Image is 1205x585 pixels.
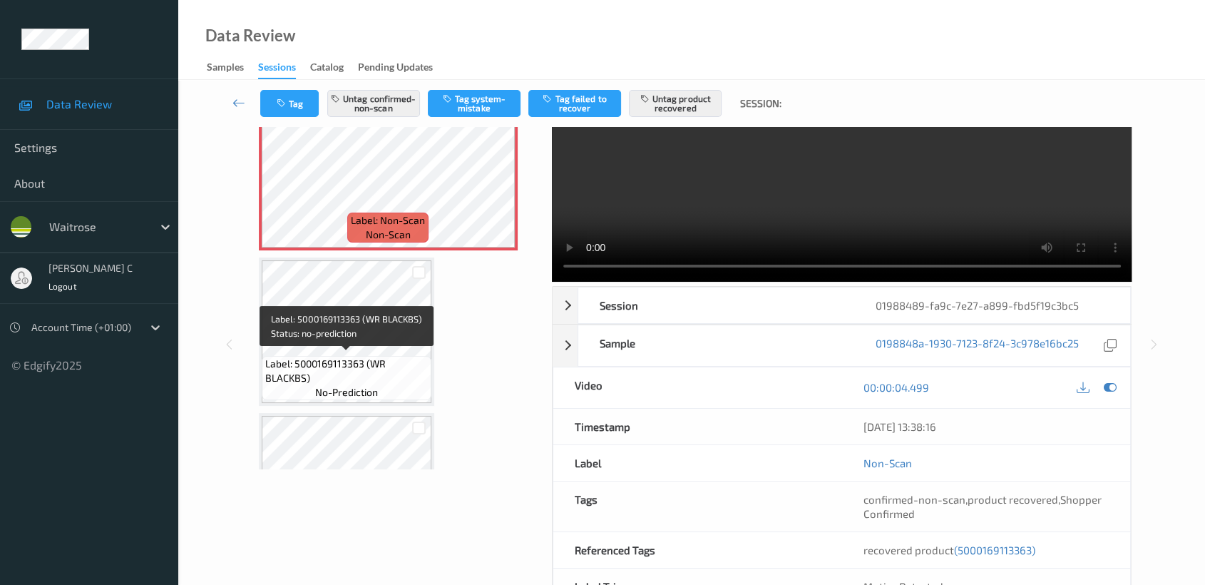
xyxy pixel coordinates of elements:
a: 00:00:04.499 [863,380,928,395]
a: Sessions [258,58,310,79]
button: Tag failed to recover [528,90,621,117]
div: Referenced Tags [553,532,842,568]
div: Data Review [205,29,295,43]
div: Video [553,367,842,408]
span: recovered product [863,544,1035,556]
span: , , [863,493,1101,520]
div: 01988489-fa9c-7e27-a899-fbd5f19c3bc5 [854,288,1130,323]
div: Pending Updates [358,60,433,78]
span: (5000169113363) [953,544,1035,556]
a: Catalog [310,58,358,78]
span: Shopper Confirmed [863,493,1101,520]
span: no-prediction [315,385,378,400]
span: Label: Non-Scan [351,213,425,228]
div: Sessions [258,60,296,79]
div: Sample [578,325,854,366]
div: Timestamp [553,409,842,444]
span: Session: [739,96,781,111]
div: Sample0198848a-1930-7123-8f24-3c978e16bc25 [553,325,1132,367]
button: Untag product recovered [629,90,722,117]
span: product recovered [967,493,1057,506]
div: Tags [553,482,842,531]
div: Session01988489-fa9c-7e27-a899-fbd5f19c3bc5 [553,287,1132,324]
div: Catalog [310,60,344,78]
span: Label: 5000169113363 (WR BLACKBS) [265,357,428,385]
a: Pending Updates [358,58,447,78]
span: confirmed-non-scan [863,493,965,506]
button: Tag [260,90,319,117]
div: Session [578,288,854,323]
div: Label [553,445,842,481]
a: Non-Scan [863,456,911,470]
span: non-scan [366,228,411,242]
a: Samples [207,58,258,78]
button: Untag confirmed-non-scan [327,90,420,117]
div: Samples [207,60,244,78]
div: [DATE] 13:38:16 [863,419,1109,434]
a: 0198848a-1930-7123-8f24-3c978e16bc25 [876,336,1079,355]
button: Tag system-mistake [428,90,521,117]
